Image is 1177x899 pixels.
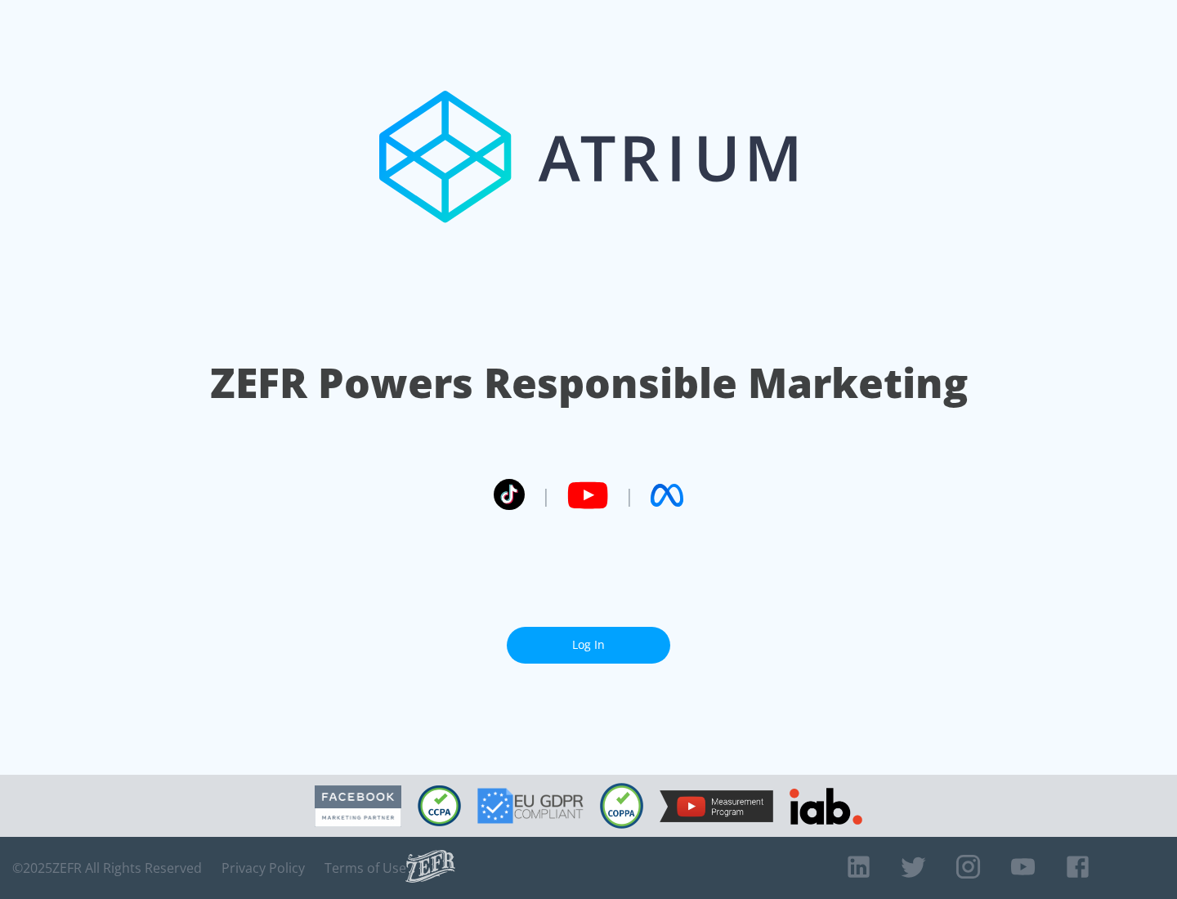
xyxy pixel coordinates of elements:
a: Log In [507,627,670,664]
span: | [541,483,551,508]
img: YouTube Measurement Program [660,790,773,822]
a: Terms of Use [324,860,406,876]
h1: ZEFR Powers Responsible Marketing [210,355,968,411]
img: IAB [790,788,862,825]
img: GDPR Compliant [477,788,584,824]
span: | [624,483,634,508]
img: Facebook Marketing Partner [315,785,401,827]
img: CCPA Compliant [418,785,461,826]
a: Privacy Policy [222,860,305,876]
img: COPPA Compliant [600,783,643,829]
span: © 2025 ZEFR All Rights Reserved [12,860,202,876]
